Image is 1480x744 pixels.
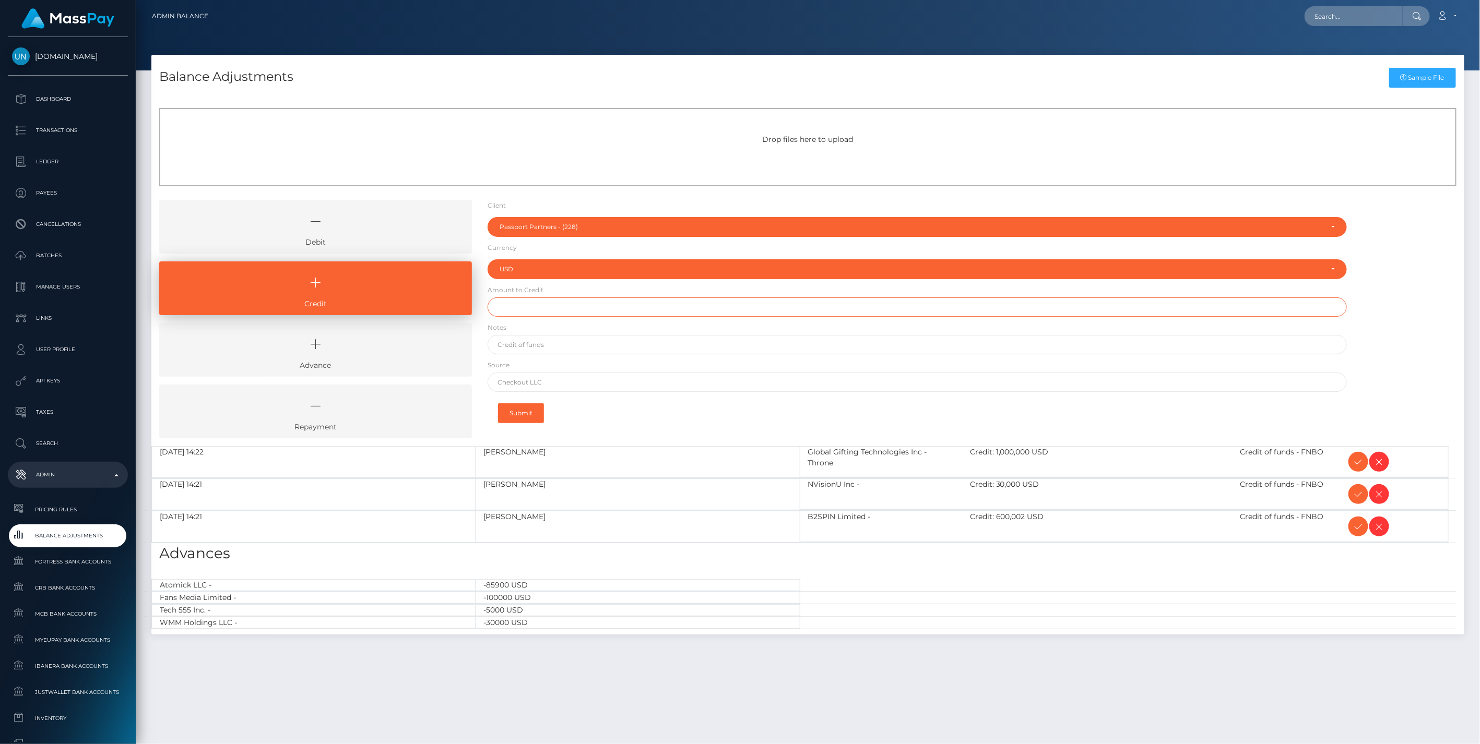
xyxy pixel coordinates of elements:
div: Passport Partners - (228) [500,223,1323,231]
p: Ledger [12,154,124,170]
div: [PERSON_NAME] [476,446,800,478]
p: Taxes [12,404,124,420]
div: Credit of funds - FNBO [1232,479,1340,509]
a: Admin [8,462,128,488]
h4: Balance Adjustments [159,68,293,86]
div: Fans Media Limited - [151,592,476,604]
img: MassPay Logo [21,8,114,29]
input: Credit of funds [488,335,1347,354]
a: Inventory [8,707,128,729]
p: Cancellations [12,217,124,232]
label: Amount to Credit [488,285,543,295]
div: Global Gifting Technologies Inc - Throne [800,447,962,477]
div: [DATE] 14:22 [151,446,476,478]
a: API Keys [8,368,128,394]
div: B2SPIN Limited - [800,511,962,542]
label: Notes [488,323,506,332]
img: Unlockt.me [12,47,30,65]
label: Source [488,361,510,370]
span: Ibanera Bank Accounts [12,660,124,672]
div: -5000 USD [476,604,800,616]
span: JustWallet Bank Accounts [12,686,124,698]
div: -30000 USD [476,617,800,629]
p: Dashboard [12,91,124,107]
p: Manage Users [12,279,124,295]
span: Balance Adjustments [12,530,124,542]
a: MyEUPay Bank Accounts [8,629,128,651]
div: [PERSON_NAME] [476,511,800,543]
a: Taxes [8,399,128,425]
div: Credit: 600,002 USD [962,511,1232,542]
label: Client [488,201,506,210]
span: Pricing Rules [12,503,124,515]
a: JustWallet Bank Accounts [8,681,128,703]
a: Search [8,430,128,457]
div: Credit of funds - FNBO [1232,511,1340,542]
label: Currency [488,243,517,253]
button: Passport Partners - (228) [488,217,1347,237]
p: Links [12,310,124,326]
div: Credit: 1,000,000 USD [962,447,1232,477]
p: User Profile [12,342,124,357]
a: CRB Bank Accounts [8,577,128,599]
div: NVisionU Inc - [800,479,962,509]
button: Submit [498,403,544,423]
p: Batches [12,248,124,263]
p: Transactions [12,123,124,138]
a: Ledger [8,149,128,175]
a: Fortress Bank Accounts [8,550,128,573]
a: Dashboard [8,86,128,112]
div: WMM Holdings LLC - [151,617,476,629]
div: [DATE] 14:21 [151,478,476,510]
button: USD [488,259,1347,279]
a: Pricing Rules [8,498,128,521]
a: Cancellations [8,211,128,237]
a: Advance [159,323,472,377]
a: Payees [8,180,128,206]
p: API Keys [12,373,124,389]
a: User Profile [8,337,128,363]
a: Ibanera Bank Accounts [8,655,128,677]
a: Sample File [1389,68,1456,88]
a: Batches [8,243,128,269]
a: Admin Balance [152,5,208,27]
span: [DOMAIN_NAME] [8,52,128,61]
a: Balance Adjustments [8,524,128,547]
span: CRB Bank Accounts [12,582,124,594]
h3: Advances [159,543,1457,563]
a: MCB Bank Accounts [8,603,128,625]
p: Admin [12,467,124,483]
div: USD [500,265,1323,273]
span: Fortress Bank Accounts [12,556,124,568]
a: Repayment [159,385,472,438]
div: -100000 USD [476,592,800,604]
div: Atomick LLC - [151,579,476,591]
input: Checkout LLC [488,373,1347,392]
span: MCB Bank Accounts [12,608,124,620]
div: Tech 555 Inc. - [151,604,476,616]
div: [PERSON_NAME] [476,478,800,510]
div: [DATE] 14:21 [151,511,476,543]
div: -85900 USD [476,579,800,591]
div: Credit: 30,000 USD [962,479,1232,509]
div: Credit of funds - FNBO [1232,447,1340,477]
a: Manage Users [8,274,128,300]
p: Search [12,436,124,451]
a: Transactions [8,117,128,143]
span: MyEUPay Bank Accounts [12,634,124,646]
input: Search... [1305,6,1403,26]
a: Links [8,305,128,331]
p: Payees [12,185,124,201]
a: Credit [159,261,472,315]
span: Drop files here to upload [763,135,854,144]
span: Inventory [12,712,124,724]
a: Debit [159,200,472,254]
